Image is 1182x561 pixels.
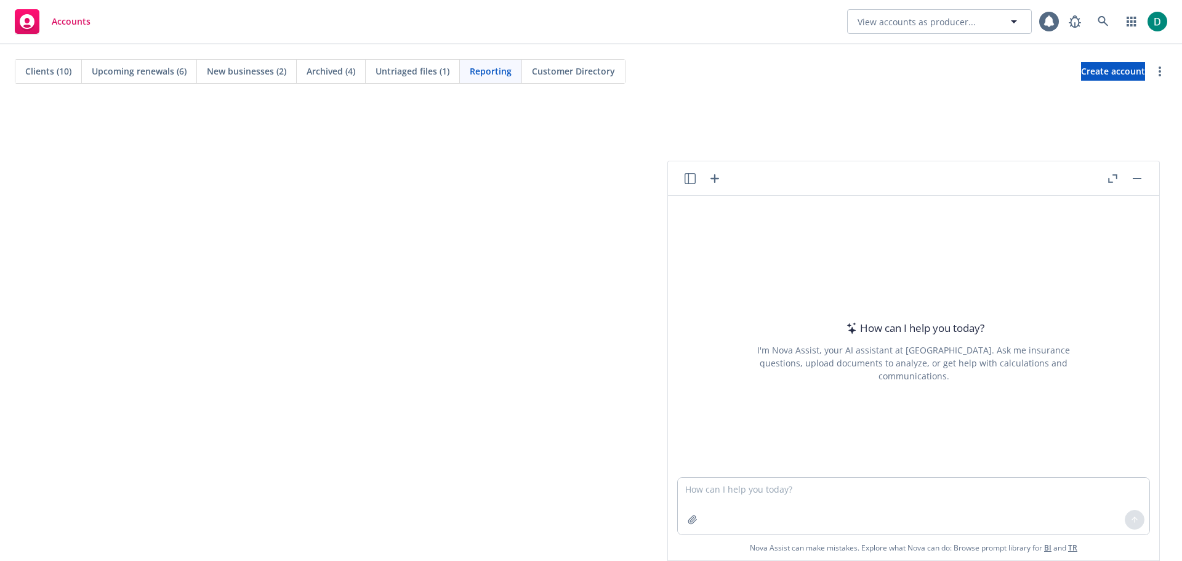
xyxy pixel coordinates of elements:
span: Archived (4) [307,65,355,78]
a: Create account [1081,62,1145,81]
a: Accounts [10,4,95,39]
a: TR [1068,543,1077,553]
a: Search [1091,9,1116,34]
a: more [1152,64,1167,79]
iframe: Hex Dashboard 1 [12,111,1170,549]
span: Nova Assist can make mistakes. Explore what Nova can do: Browse prompt library for and [673,535,1154,560]
button: View accounts as producer... [847,9,1032,34]
span: View accounts as producer... [858,15,976,28]
a: Switch app [1119,9,1144,34]
a: Report a Bug [1063,9,1087,34]
span: Accounts [52,17,90,26]
span: New businesses (2) [207,65,286,78]
span: Clients (10) [25,65,71,78]
a: BI [1044,543,1051,553]
img: photo [1148,12,1167,31]
span: Reporting [470,65,512,78]
span: Upcoming renewals (6) [92,65,187,78]
span: Untriaged files (1) [376,65,449,78]
span: Create account [1081,60,1145,83]
div: How can I help you today? [843,320,984,336]
span: Customer Directory [532,65,615,78]
div: I'm Nova Assist, your AI assistant at [GEOGRAPHIC_DATA]. Ask me insurance questions, upload docum... [741,344,1087,382]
